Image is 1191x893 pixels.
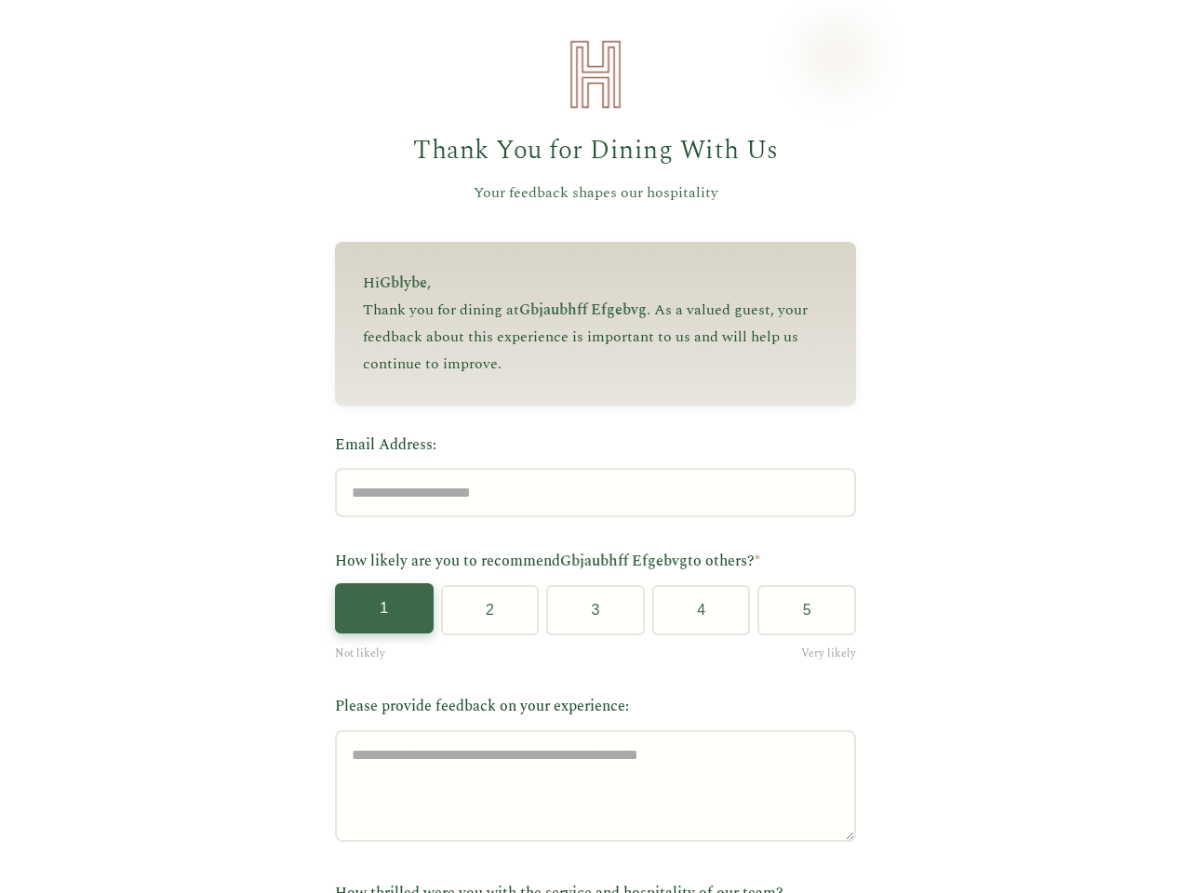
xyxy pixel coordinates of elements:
p: Your feedback shapes our hospitality [335,181,856,206]
p: Hi , [363,270,828,297]
button: 1 [335,583,434,633]
p: Thank you for dining at . As a valued guest, your feedback about this experience is important to ... [363,297,828,377]
span: Gbjaubhff Efgebvg [519,299,647,321]
label: How likely are you to recommend to others? [335,550,856,574]
span: Not likely [335,645,385,662]
span: Gblybe [380,272,427,294]
span: Gbjaubhff Efgebvg [560,550,688,572]
button: 2 [441,585,540,635]
span: Very likely [801,645,856,662]
label: Please provide feedback on your experience: [335,695,856,719]
img: Heirloom Hospitality Logo [558,37,633,112]
button: 5 [757,585,856,635]
h1: Thank You for Dining With Us [335,130,856,172]
label: Email Address: [335,433,856,458]
button: 4 [652,585,751,635]
button: 3 [546,585,645,635]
